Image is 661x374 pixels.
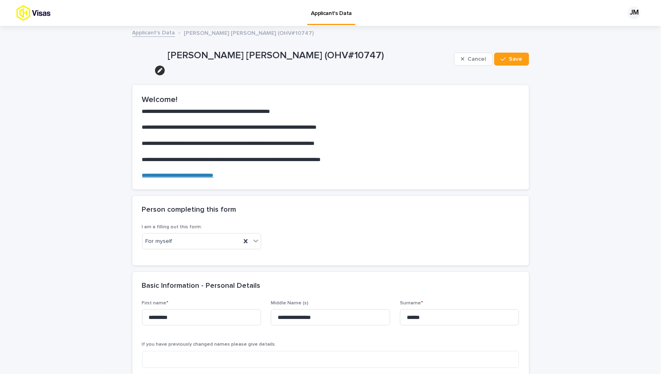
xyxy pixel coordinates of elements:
[132,28,175,37] a: Applicant's Data
[468,56,486,62] span: Cancel
[509,56,523,62] span: Save
[494,53,529,66] button: Save
[454,53,493,66] button: Cancel
[146,237,172,246] span: For myself
[142,206,236,215] h2: Person completing this form
[142,301,169,306] span: First name
[142,225,202,229] span: I am a filling out this form:
[400,301,423,306] span: Surname
[142,342,276,347] span: If you have previously changed names please give details.
[271,301,308,306] span: Middle Name (s)
[184,28,314,37] p: [PERSON_NAME] [PERSON_NAME] (OHV#10747)
[16,5,79,21] img: tx8HrbJQv2PFQx4TXEq5
[142,95,519,104] h2: Welcome!
[168,50,451,62] p: [PERSON_NAME] [PERSON_NAME] (OHV#10747)
[142,282,261,291] h2: Basic Information - Personal Details
[628,6,641,19] div: JM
